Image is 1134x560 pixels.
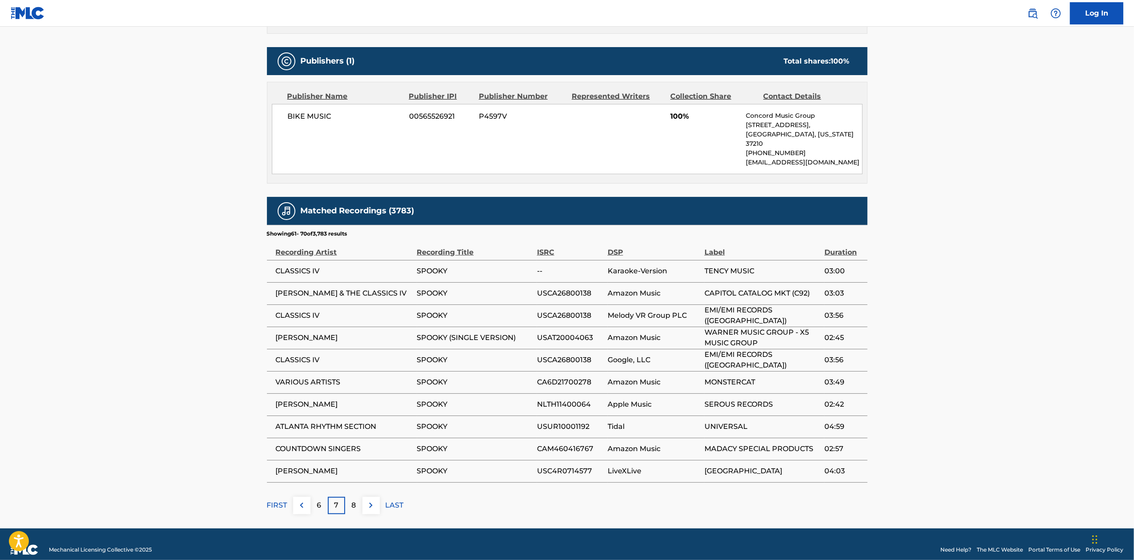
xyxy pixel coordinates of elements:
span: USUR10001192 [537,421,603,432]
span: CLASSICS IV [276,266,413,276]
p: [EMAIL_ADDRESS][DOMAIN_NAME] [746,158,862,167]
div: Duration [824,238,863,258]
p: LAST [386,500,404,511]
span: USAT20004063 [537,332,603,343]
span: Amazon Music [608,288,700,299]
span: Melody VR Group PLC [608,310,700,321]
span: 03:56 [824,355,863,365]
span: Apple Music [608,399,700,410]
span: P4597V [479,111,565,122]
span: SPOOKY [417,466,533,476]
img: right [366,500,376,511]
a: Portal Terms of Use [1028,546,1080,554]
span: 02:57 [824,444,863,454]
span: SPOOKY [417,399,533,410]
span: 03:49 [824,377,863,388]
div: Total shares: [784,56,850,67]
div: Collection Share [670,91,756,102]
span: Google, LLC [608,355,700,365]
span: 03:00 [824,266,863,276]
span: SPOOKY [417,266,533,276]
p: [STREET_ADDRESS], [746,120,862,130]
div: ISRC [537,238,603,258]
span: 00565526921 [409,111,472,122]
span: [PERSON_NAME] [276,332,413,343]
span: Amazon Music [608,377,700,388]
div: Label [704,238,820,258]
div: Recording Title [417,238,533,258]
div: Represented Writers [572,91,664,102]
span: Karaoke-Version [608,266,700,276]
span: 02:45 [824,332,863,343]
a: Privacy Policy [1086,546,1123,554]
span: SPOOKY [417,355,533,365]
span: SPOOKY [417,421,533,432]
span: COUNTDOWN SINGERS [276,444,413,454]
img: Matched Recordings [281,206,292,216]
div: Contact Details [764,91,850,102]
span: [PERSON_NAME] [276,399,413,410]
span: [GEOGRAPHIC_DATA] [704,466,820,476]
a: Log In [1070,2,1123,24]
span: CLASSICS IV [276,310,413,321]
a: The MLC Website [977,546,1023,554]
span: USCA26800138 [537,355,603,365]
span: 100% [670,111,739,122]
h5: Publishers (1) [301,56,355,66]
div: Recording Artist [276,238,413,258]
div: Drag [1092,526,1098,553]
span: [PERSON_NAME] & THE CLASSICS IV [276,288,413,299]
span: SPOOKY [417,377,533,388]
img: search [1027,8,1038,19]
a: Need Help? [940,546,971,554]
span: ATLANTA RHYTHM SECTION [276,421,413,432]
p: 6 [317,500,321,511]
span: Amazon Music [608,332,700,343]
span: USCA26800138 [537,310,603,321]
p: Showing 61 - 70 of 3,783 results [267,230,347,238]
span: -- [537,266,603,276]
span: 100 % [831,57,850,65]
span: TENCY MUSIC [704,266,820,276]
span: NLTH11400064 [537,399,603,410]
div: Publisher IPI [409,91,472,102]
span: USC4R0714577 [537,466,603,476]
span: EMI/EMI RECORDS ([GEOGRAPHIC_DATA]) [704,349,820,371]
p: FIRST [267,500,287,511]
h5: Matched Recordings (3783) [301,206,414,216]
span: LiveXLive [608,466,700,476]
span: UNIVERSAL [704,421,820,432]
p: 7 [334,500,338,511]
span: MONSTERCAT [704,377,820,388]
p: Concord Music Group [746,111,862,120]
span: 02:42 [824,399,863,410]
span: Amazon Music [608,444,700,454]
iframe: Chat Widget [1090,517,1134,560]
span: VARIOUS ARTISTS [276,377,413,388]
span: BIKE MUSIC [288,111,403,122]
div: Publisher Number [479,91,565,102]
span: SEROUS RECORDS [704,399,820,410]
span: EMI/EMI RECORDS ([GEOGRAPHIC_DATA]) [704,305,820,326]
div: Publisher Name [287,91,402,102]
span: CAPITOL CATALOG MKT (C92) [704,288,820,299]
div: DSP [608,238,700,258]
p: [PHONE_NUMBER] [746,148,862,158]
span: SPOOKY (SINGLE VERSION) [417,332,533,343]
span: MADACY SPECIAL PRODUCTS [704,444,820,454]
span: Mechanical Licensing Collective © 2025 [49,546,152,554]
span: 03:03 [824,288,863,299]
img: left [296,500,307,511]
span: WARNER MUSIC GROUP - X5 MUSIC GROUP [704,327,820,348]
span: SPOOKY [417,444,533,454]
img: Publishers [281,56,292,67]
img: logo [11,544,38,555]
span: SPOOKY [417,288,533,299]
a: Public Search [1024,4,1042,22]
span: USCA26800138 [537,288,603,299]
p: 8 [351,500,356,511]
span: 04:03 [824,466,863,476]
span: CLASSICS IV [276,355,413,365]
span: CA6D21700278 [537,377,603,388]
